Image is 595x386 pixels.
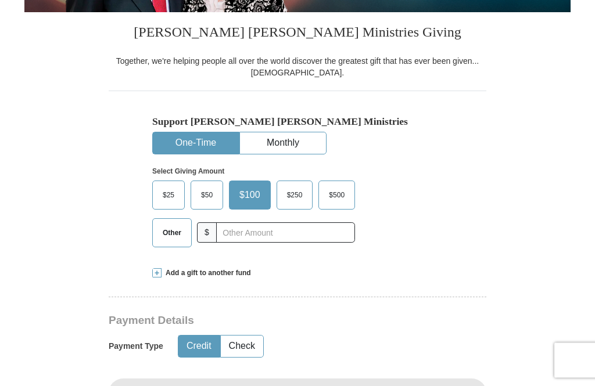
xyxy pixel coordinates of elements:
button: One-Time [153,133,239,154]
span: $250 [281,187,309,204]
span: $50 [195,187,218,204]
span: $500 [323,187,350,204]
h3: [PERSON_NAME] [PERSON_NAME] Ministries Giving [109,13,486,56]
div: Together, we're helping people all over the world discover the greatest gift that has ever been g... [109,56,486,79]
h5: Support [PERSON_NAME] [PERSON_NAME] Ministries [152,116,443,128]
span: $ [197,223,217,243]
span: $25 [157,187,180,204]
button: Monthly [240,133,326,154]
strong: Select Giving Amount [152,168,224,176]
h5: Payment Type [109,342,163,352]
span: Add a gift to another fund [162,269,251,279]
span: Other [157,225,187,242]
span: $100 [234,187,266,204]
h3: Payment Details [109,315,405,328]
button: Credit [178,336,220,358]
input: Other Amount [216,223,355,243]
button: Check [221,336,263,358]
